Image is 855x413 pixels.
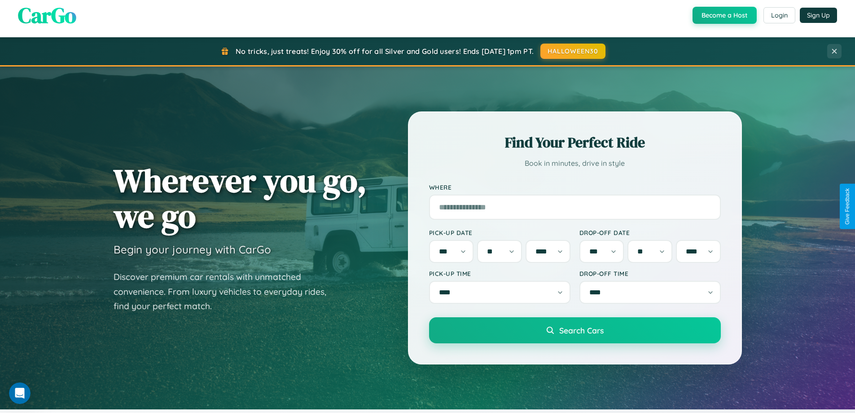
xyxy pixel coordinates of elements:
h2: Find Your Perfect Ride [429,133,721,152]
p: Discover premium car rentals with unmatched convenience. From luxury vehicles to everyday rides, ... [114,270,338,314]
span: No tricks, just treats! Enjoy 30% off for all Silver and Gold users! Ends [DATE] 1pm PT. [236,47,534,56]
p: Book in minutes, drive in style [429,157,721,170]
iframe: Intercom live chat [9,382,31,404]
span: CarGo [18,0,76,30]
h3: Begin your journey with CarGo [114,243,271,256]
h1: Wherever you go, we go [114,163,367,234]
button: Sign Up [800,8,837,23]
label: Drop-off Date [579,229,721,236]
button: HALLOWEEN30 [540,44,605,59]
label: Pick-up Date [429,229,570,236]
button: Become a Host [693,7,757,24]
label: Where [429,183,721,191]
div: Give Feedback [844,188,851,225]
button: Search Cars [429,317,721,343]
label: Drop-off Time [579,270,721,277]
button: Login [763,7,795,23]
span: Search Cars [559,325,604,335]
label: Pick-up Time [429,270,570,277]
